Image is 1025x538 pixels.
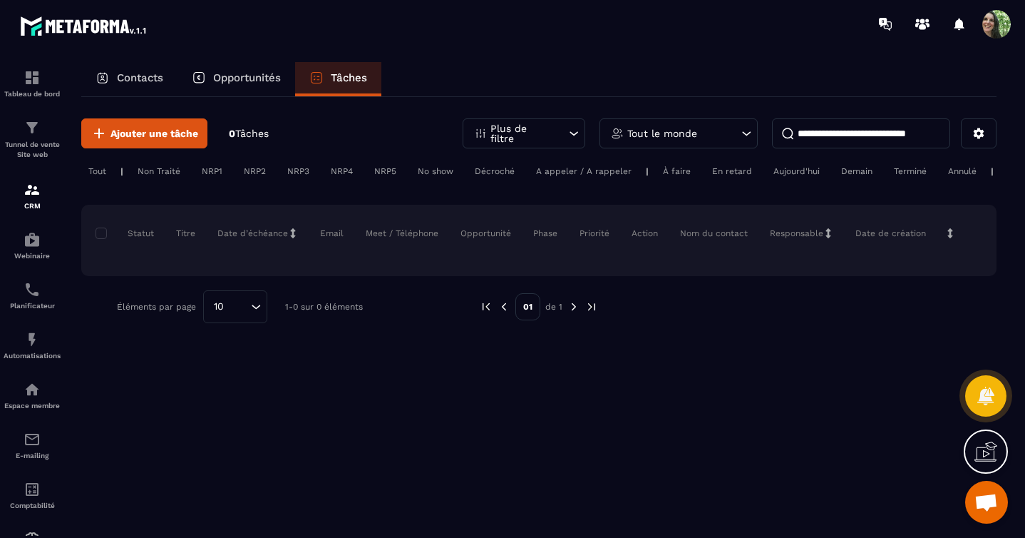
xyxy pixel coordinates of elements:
img: email [24,431,41,448]
div: NRP5 [367,163,403,180]
p: Comptabilité [4,502,61,509]
a: formationformationTunnel de vente Site web [4,108,61,171]
div: Annulé [941,163,984,180]
p: Éléments par page [117,302,196,312]
div: Search for option [203,290,267,323]
div: NRP3 [280,163,316,180]
div: A appeler / A rappeler [529,163,639,180]
a: schedulerschedulerPlanificateur [4,270,61,320]
img: next [567,300,580,313]
p: Opportunités [213,71,281,84]
p: Automatisations [4,352,61,360]
img: automations [24,381,41,398]
p: Action [632,228,658,239]
a: automationsautomationsEspace membre [4,370,61,420]
p: Tâches [331,71,367,84]
p: | [646,166,649,176]
p: | [120,166,123,176]
div: Ouvrir le chat [965,481,1008,524]
span: Ajouter une tâche [110,126,198,141]
p: Plus de filtre [490,123,553,143]
div: Tout [81,163,113,180]
img: formation [24,181,41,198]
img: formation [24,119,41,136]
a: accountantaccountantComptabilité [4,470,61,520]
p: Priorité [580,228,609,239]
img: accountant [24,481,41,498]
a: automationsautomationsAutomatisations [4,320,61,370]
p: Meet / Téléphone [366,228,438,239]
button: Ajouter une tâche [81,118,207,148]
p: Tout le monde [627,128,697,138]
p: Contacts [117,71,163,84]
a: Contacts [81,62,177,96]
p: Titre [176,228,195,239]
div: Non Traité [130,163,187,180]
div: Terminé [887,163,934,180]
img: logo [20,13,148,39]
p: Webinaire [4,252,61,260]
p: 1-0 sur 0 éléments [285,302,363,312]
a: emailemailE-mailing [4,420,61,470]
p: CRM [4,202,61,210]
p: Date d’échéance [217,228,288,239]
p: Nom du contact [680,228,748,239]
img: formation [24,69,41,86]
div: En retard [705,163,759,180]
div: NRP1 [195,163,230,180]
p: Opportunité [460,228,511,239]
p: Phase [533,228,557,239]
img: prev [498,300,510,313]
a: formationformationTableau de bord [4,59,61,108]
p: Tableau de bord [4,90,61,98]
div: Demain [834,163,880,180]
img: scheduler [24,281,41,298]
img: next [585,300,598,313]
input: Search for option [229,299,247,315]
span: 10 [209,299,229,315]
p: Date de création [855,228,926,239]
p: de 1 [545,301,562,313]
div: Décroché [468,163,522,180]
p: Statut [99,228,154,239]
div: Aujourd'hui [766,163,827,180]
p: 01 [515,293,540,320]
p: | [991,166,994,176]
p: Email [320,228,344,239]
p: E-mailing [4,452,61,460]
a: Opportunités [177,62,295,96]
p: Tunnel de vente Site web [4,140,61,160]
div: NRP4 [324,163,360,180]
img: automations [24,331,41,348]
a: Tâches [295,62,381,96]
a: automationsautomationsWebinaire [4,220,61,270]
img: automations [24,231,41,248]
span: Tâches [235,128,269,139]
p: Responsable [770,228,823,239]
div: À faire [656,163,698,180]
div: NRP2 [237,163,273,180]
img: prev [480,300,493,313]
p: 0 [229,127,269,141]
a: formationformationCRM [4,171,61,220]
div: No show [411,163,460,180]
p: Espace membre [4,402,61,410]
p: Planificateur [4,302,61,310]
